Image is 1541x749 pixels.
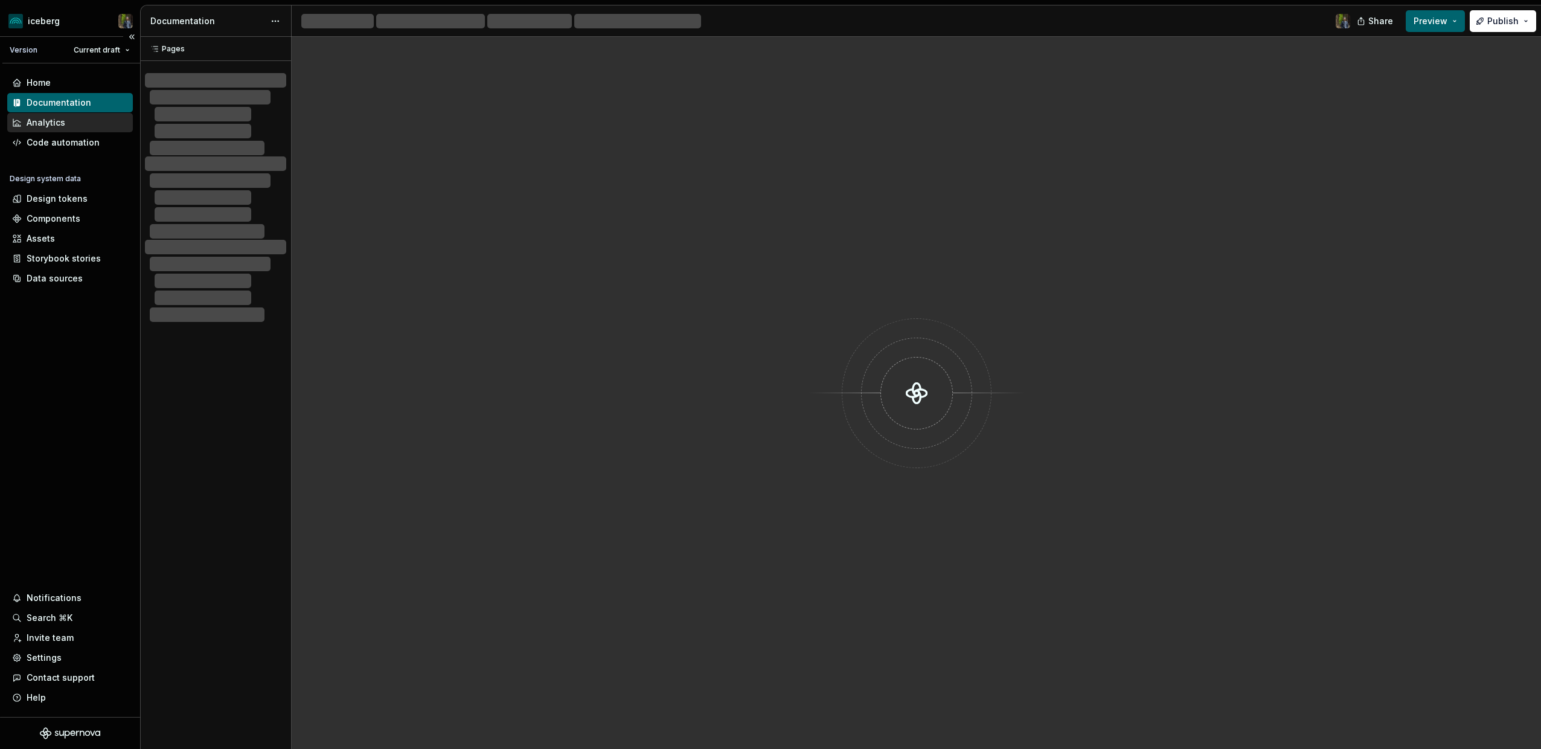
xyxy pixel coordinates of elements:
[1368,15,1393,27] span: Share
[7,113,133,132] a: Analytics
[27,97,91,109] div: Documentation
[7,93,133,112] a: Documentation
[27,213,80,225] div: Components
[27,592,82,604] div: Notifications
[7,249,133,268] a: Storybook stories
[123,28,140,45] button: Collapse sidebar
[1406,10,1465,32] button: Preview
[7,209,133,228] a: Components
[7,133,133,152] a: Code automation
[27,272,83,284] div: Data sources
[10,174,81,184] div: Design system data
[7,229,133,248] a: Assets
[1336,14,1350,28] img: Simon Désilets
[1351,10,1401,32] button: Share
[7,73,133,92] a: Home
[1487,15,1519,27] span: Publish
[27,252,101,265] div: Storybook stories
[27,692,46,704] div: Help
[10,45,37,55] div: Version
[8,14,23,28] img: 418c6d47-6da6-4103-8b13-b5999f8989a1.png
[68,42,135,59] button: Current draft
[7,648,133,667] a: Settings
[27,137,100,149] div: Code automation
[1414,15,1447,27] span: Preview
[27,612,72,624] div: Search ⌘K
[7,688,133,707] button: Help
[7,608,133,628] button: Search ⌘K
[145,44,185,54] div: Pages
[28,15,60,27] div: iceberg
[150,15,264,27] div: Documentation
[27,672,95,684] div: Contact support
[27,652,62,664] div: Settings
[1470,10,1536,32] button: Publish
[74,45,120,55] span: Current draft
[7,668,133,687] button: Contact support
[27,117,65,129] div: Analytics
[27,193,88,205] div: Design tokens
[27,77,51,89] div: Home
[27,632,74,644] div: Invite team
[118,14,133,28] img: Simon Désilets
[27,233,55,245] div: Assets
[7,628,133,648] a: Invite team
[40,727,100,739] svg: Supernova Logo
[7,588,133,608] button: Notifications
[7,269,133,288] a: Data sources
[2,8,138,34] button: icebergSimon Désilets
[7,189,133,208] a: Design tokens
